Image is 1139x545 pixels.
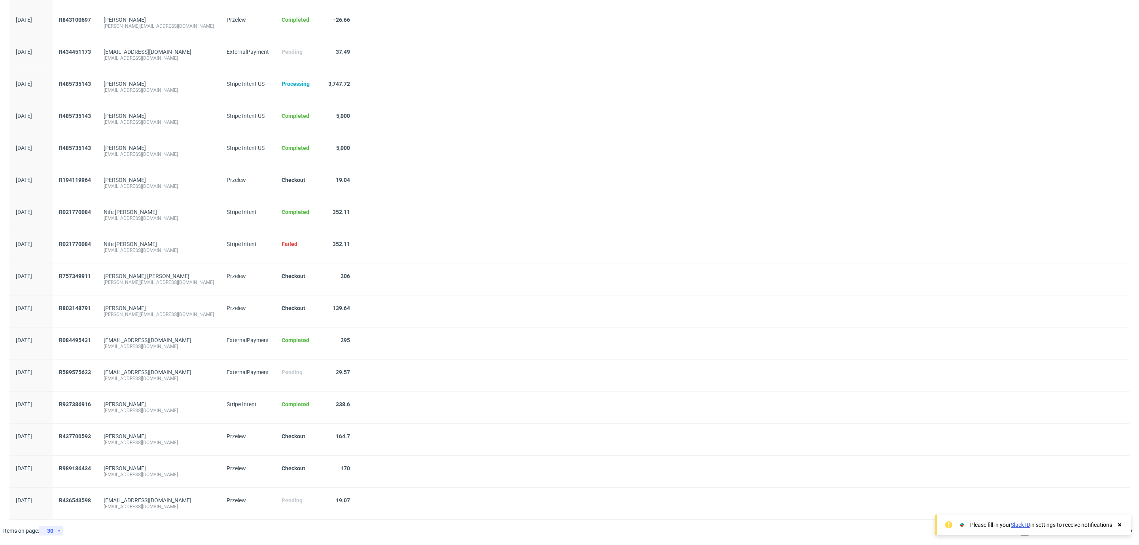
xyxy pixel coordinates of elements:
span: [DATE] [16,81,32,87]
span: [EMAIL_ADDRESS][DOMAIN_NAME] [104,49,214,55]
div: Przelew [227,305,269,311]
span: [EMAIL_ADDRESS][DOMAIN_NAME] [104,369,214,375]
div: Stripe Intent [227,209,269,215]
div: Checkout [282,273,316,279]
a: R485735143 [59,81,91,87]
img: Slack [958,521,966,529]
span: Nife [PERSON_NAME] [104,241,214,247]
a: R843100697 [59,17,91,23]
a: R589575623 [59,369,91,375]
span: [EMAIL_ADDRESS][DOMAIN_NAME] [104,151,214,157]
span: [DATE] [16,497,32,503]
div: Completed [282,17,316,23]
div: Przelew [227,465,269,471]
span: [EMAIL_ADDRESS][DOMAIN_NAME] [104,337,214,343]
div: 30 [42,525,57,536]
span: [PERSON_NAME][EMAIL_ADDRESS][DOMAIN_NAME] [104,311,214,318]
span: [DATE] [16,273,32,279]
span: 170 [341,465,350,471]
div: Stripe Intent [227,401,269,407]
span: [EMAIL_ADDRESS][DOMAIN_NAME] [104,343,214,350]
span: [EMAIL_ADDRESS][DOMAIN_NAME] [104,215,214,221]
span: 352.11 [333,209,350,215]
span: [DATE] [16,113,32,119]
a: R434451173 [59,49,91,55]
span: [EMAIL_ADDRESS][DOMAIN_NAME] [104,503,214,510]
span: [PERSON_NAME] [104,113,214,119]
span: [DATE] [16,465,32,471]
span: 164.7 [336,433,350,439]
span: [DATE] [16,401,32,407]
span: [DATE] [16,17,32,23]
span: [DATE] [16,305,32,311]
span: [PERSON_NAME] [104,433,214,439]
span: [PERSON_NAME] [104,177,214,183]
span: 139.64 [333,305,350,311]
span: [PERSON_NAME] [104,401,214,407]
a: R021770084 [59,241,91,247]
span: [DATE] [16,49,32,55]
span: 3,747.72 [328,81,350,87]
span: [EMAIL_ADDRESS][DOMAIN_NAME] [104,497,214,503]
span: [EMAIL_ADDRESS][DOMAIN_NAME] [104,375,214,382]
span: [EMAIL_ADDRESS][DOMAIN_NAME] [104,471,214,478]
span: Nife [PERSON_NAME] [104,209,214,215]
div: Stripe Intent US [227,81,269,87]
span: 19.04 [336,177,350,183]
div: Please fill in your in settings to receive notifications [970,521,1112,529]
span: [DATE] [16,177,32,183]
span: [PERSON_NAME] [104,17,214,23]
span: [PERSON_NAME] [104,145,214,151]
div: ExternalPayment [227,337,269,343]
div: Pending [282,497,316,503]
div: Completed [282,145,316,151]
span: [PERSON_NAME] [PERSON_NAME] [104,273,214,279]
span: -26.66 [333,17,350,23]
a: R803148791 [59,305,91,311]
a: R021770084 [59,209,91,215]
span: [EMAIL_ADDRESS][DOMAIN_NAME] [104,183,214,189]
div: Checkout [282,177,316,183]
span: [EMAIL_ADDRESS][DOMAIN_NAME] [104,55,214,61]
span: [DATE] [16,369,32,375]
div: Completed [282,337,316,343]
span: 338.6 [336,401,350,407]
div: Pending [282,369,316,375]
span: 295 [341,337,350,343]
span: [PERSON_NAME] [104,305,214,311]
span: 5,000 [336,145,350,151]
span: 5,000 [336,113,350,119]
a: R485735143 [59,145,91,151]
div: Stripe Intent US [227,113,269,119]
span: Items on page: [3,527,39,535]
span: [DATE] [16,209,32,215]
div: Checkout [282,305,316,311]
a: R937386916 [59,401,91,407]
div: Przelew [227,17,269,23]
span: [DATE] [16,241,32,247]
span: [EMAIL_ADDRESS][DOMAIN_NAME] [104,407,214,414]
span: [EMAIL_ADDRESS][DOMAIN_NAME] [104,439,214,446]
div: Completed [282,401,316,407]
a: R084495431 [59,337,91,343]
div: Przelew [227,273,269,279]
div: Stripe Intent US [227,145,269,151]
div: ExternalPayment [227,49,269,55]
div: Pending [282,49,316,55]
a: R485735143 [59,113,91,119]
span: [PERSON_NAME][EMAIL_ADDRESS][DOMAIN_NAME] [104,279,214,286]
div: Stripe Intent [227,241,269,247]
div: Przelew [227,497,269,503]
span: [PERSON_NAME][EMAIL_ADDRESS][DOMAIN_NAME] [104,23,214,29]
div: Przelew [227,433,269,439]
div: Completed [282,113,316,119]
span: [DATE] [16,433,32,439]
a: R194119964 [59,177,91,183]
a: Slack ID [1011,522,1030,528]
a: R757349911 [59,273,91,279]
div: ExternalPayment [227,369,269,375]
span: [DATE] [16,337,32,343]
div: Failed [282,241,316,247]
span: 206 [341,273,350,279]
span: [DATE] [16,145,32,151]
